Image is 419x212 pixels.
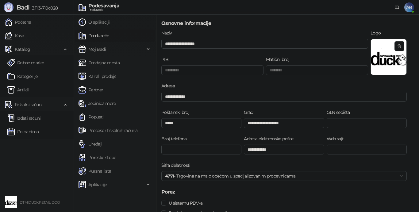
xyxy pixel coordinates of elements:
[15,43,30,55] span: Katalog
[20,200,60,205] small: DTM DUCK RETAIL DOO
[371,39,406,77] span: Logo
[79,138,102,150] a: Uređaji
[244,109,257,116] label: Grad
[7,70,38,82] a: Kategorije
[79,57,120,69] a: Prodajna mesta
[166,200,205,206] span: U sistemu PDV-a
[7,86,15,94] img: Artikli
[371,39,406,75] img: Logo
[7,112,41,124] a: Izdati računi
[5,196,17,208] img: 64x64-companyLogo-66ada3a5-0551-4a34-8c52-98bc28352977.jpeg
[4,2,13,12] img: Logo
[161,39,368,49] input: Naziv
[327,145,407,154] input: Web sajt
[5,30,24,42] a: Kasa
[5,16,31,28] a: Početna
[7,57,44,69] a: Robne marke
[244,145,324,154] input: Adresa elektronske pošte
[161,92,407,102] input: Adresa
[17,4,29,11] span: Badi
[79,70,116,82] a: Kanali prodaje
[392,2,402,12] a: Dokumentacija
[327,109,354,116] label: GLN sedišta
[79,84,104,96] a: Partneri
[161,20,407,27] h5: Osnovne informacije
[371,30,385,36] label: Logo
[79,111,104,123] a: Popusti
[161,188,407,196] h5: Porez
[327,118,407,128] input: GLN sedišta
[79,97,116,110] a: Jedinica mere
[165,171,403,181] span: - Trgovina na malo odećom u specijalizovanim prodavnicama
[161,82,179,89] label: Adresa
[79,16,110,28] a: O aplikaciji
[327,135,348,142] label: Web sajt
[79,30,109,42] a: Preduzeće
[88,43,106,55] span: Moj Badi
[88,3,119,8] div: Podešavanja
[29,5,58,11] span: 3.11.3-710c028
[79,124,137,137] a: Procesor fiskalnih računa
[7,126,39,138] a: Po danima
[244,118,324,128] input: Grad
[88,178,107,191] span: Aplikacije
[404,2,414,12] span: AB
[15,98,42,111] span: Fiskalni računi
[161,30,176,36] label: Naziv
[161,145,241,154] input: Broj telefona
[7,84,29,96] a: ArtikliArtikli
[266,65,368,75] input: Matični broj
[165,173,174,179] strong: 4771
[79,165,111,177] a: Kursna lista
[88,8,119,11] div: Preduzeće
[161,162,194,169] label: Šifra delatnosti
[79,151,116,164] a: Poreske stope
[266,56,293,63] label: Matični broj
[244,135,297,142] label: Adresa elektronske pošte
[161,109,193,116] label: Poštanski broj
[161,65,263,75] input: PIB
[161,56,172,63] label: PIB
[161,135,190,142] label: Broj telefona
[161,118,241,128] input: Poštanski broj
